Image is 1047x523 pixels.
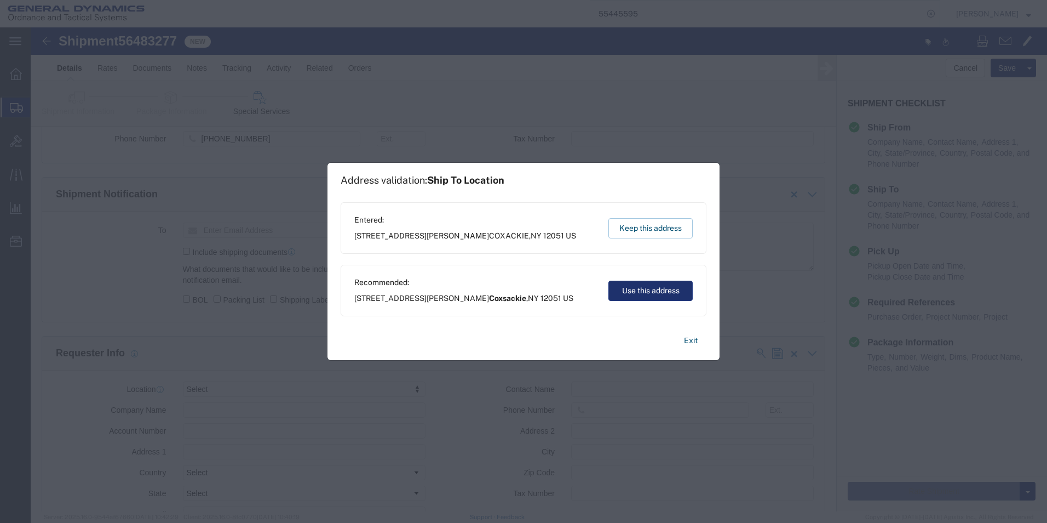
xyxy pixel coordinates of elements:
h1: Address validation: [341,174,504,186]
span: Coxsackie [489,294,526,303]
span: [STREET_ADDRESS][PERSON_NAME] , [354,230,576,242]
span: Recommended: [354,277,573,288]
button: Use this address [608,281,693,301]
span: NY [531,231,542,240]
span: [STREET_ADDRESS][PERSON_NAME] , [354,293,573,304]
span: US [566,231,576,240]
button: Keep this address [608,218,693,238]
span: COXACKIE [489,231,529,240]
span: US [563,294,573,303]
span: 12051 [543,231,564,240]
span: Ship To Location [427,174,504,186]
button: Exit [675,331,706,350]
span: NY [528,294,539,303]
span: Entered: [354,214,576,226]
span: 12051 [540,294,561,303]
